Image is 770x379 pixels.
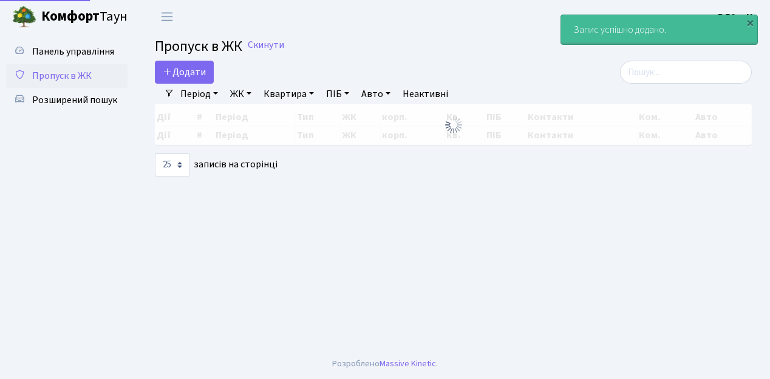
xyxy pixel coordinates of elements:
label: записів на сторінці [155,153,278,176]
a: Пропуск в ЖК [6,64,128,88]
div: × [744,16,756,29]
span: Таун [41,7,128,27]
div: Запис успішно додано. [561,15,757,44]
span: Пропуск в ЖК [155,36,242,57]
a: Massive Kinetic [380,357,436,370]
input: Пошук... [620,61,752,84]
a: Квартира [259,84,319,104]
a: Панель управління [6,39,128,64]
b: Комфорт [41,7,100,26]
a: Період [175,84,223,104]
span: Панель управління [32,45,114,58]
img: Обробка... [444,115,463,135]
a: Скинути [248,39,284,51]
span: Розширений пошук [32,93,117,107]
div: Розроблено . [332,357,438,371]
select: записів на сторінці [155,153,190,176]
a: Розширений пошук [6,88,128,112]
a: Неактивні [398,84,453,104]
a: Авто [356,84,395,104]
span: Додати [163,65,206,79]
a: Додати [155,61,214,84]
a: ВЛ2 -. К. [718,10,755,24]
button: Переключити навігацію [152,7,182,27]
img: logo.png [12,5,36,29]
span: Пропуск в ЖК [32,69,92,82]
a: ЖК [225,84,256,104]
a: ПІБ [321,84,354,104]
